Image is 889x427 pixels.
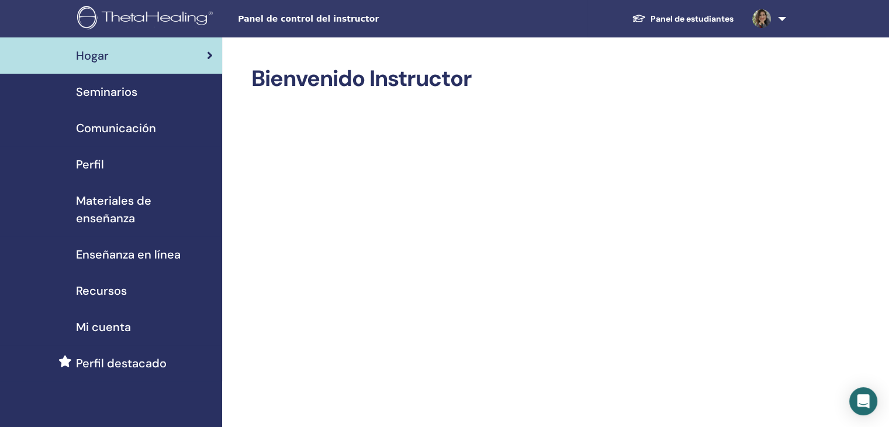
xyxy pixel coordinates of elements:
font: Perfil [76,157,104,172]
font: Enseñanza en línea [76,247,181,262]
img: logo.png [77,6,217,32]
font: Perfil destacado [76,356,167,371]
font: Panel de estudiantes [651,13,734,24]
div: Open Intercom Messenger [849,387,877,415]
font: Bienvenido Instructor [251,64,472,93]
font: Mi cuenta [76,319,131,335]
font: Panel de control del instructor [238,14,379,23]
font: Comunicación [76,120,156,136]
a: Panel de estudiantes [622,8,743,30]
font: Seminarios [76,84,137,99]
img: default.jpg [752,9,771,28]
img: graduation-cap-white.svg [632,13,646,23]
font: Materiales de enseñanza [76,193,151,226]
font: Recursos [76,283,127,298]
font: Hogar [76,48,109,63]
